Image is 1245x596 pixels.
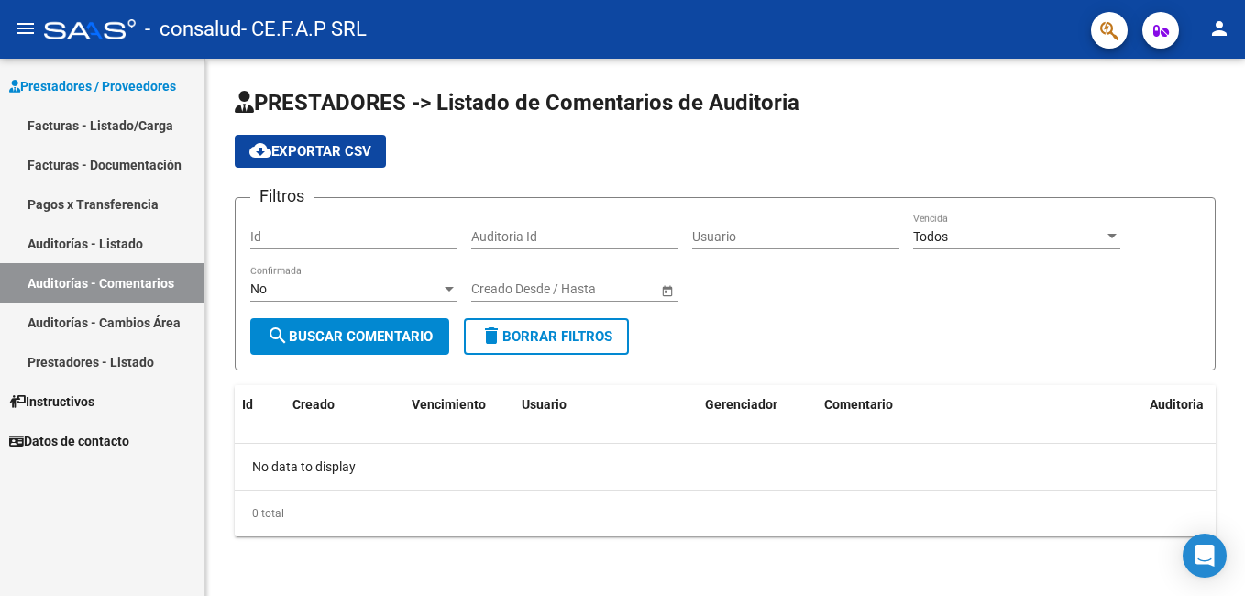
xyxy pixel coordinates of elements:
datatable-header-cell: Creado [285,385,404,425]
h3: Filtros [250,183,314,209]
div: No data to display [235,444,1216,490]
input: Start date [471,281,528,297]
button: Exportar CSV [235,135,386,168]
span: Prestadores / Proveedores [9,76,176,96]
datatable-header-cell: Auditoria [1142,385,1216,425]
mat-icon: search [267,325,289,347]
span: Instructivos [9,392,94,412]
div: Open Intercom Messenger [1183,534,1227,578]
span: - CE.F.A.P SRL [241,9,367,50]
div: 0 total [235,491,1216,536]
button: Borrar Filtros [464,318,629,355]
span: Usuario [522,397,567,412]
mat-icon: menu [15,17,37,39]
span: Datos de contacto [9,431,129,451]
span: Vencimiento [412,397,486,412]
datatable-header-cell: Id [235,385,285,425]
span: Auditoria [1150,397,1204,412]
span: Gerenciador [705,397,777,412]
datatable-header-cell: Comentario [817,385,1142,425]
span: Creado [292,397,335,412]
mat-icon: cloud_download [249,139,271,161]
input: End date [544,281,634,297]
span: - consalud [145,9,241,50]
mat-icon: delete [480,325,502,347]
span: Buscar Comentario [267,328,433,345]
datatable-header-cell: Usuario [514,385,698,425]
datatable-header-cell: Vencimiento [404,385,514,425]
span: Todos [913,229,948,244]
datatable-header-cell: Gerenciador [698,385,817,425]
mat-icon: person [1208,17,1230,39]
span: Borrar Filtros [480,328,612,345]
span: Comentario [824,397,893,412]
span: Id [242,397,253,412]
button: Buscar Comentario [250,318,449,355]
button: Open calendar [657,281,677,300]
span: Exportar CSV [249,143,371,160]
span: No [250,281,267,296]
span: PRESTADORES -> Listado de Comentarios de Auditoria [235,90,799,116]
